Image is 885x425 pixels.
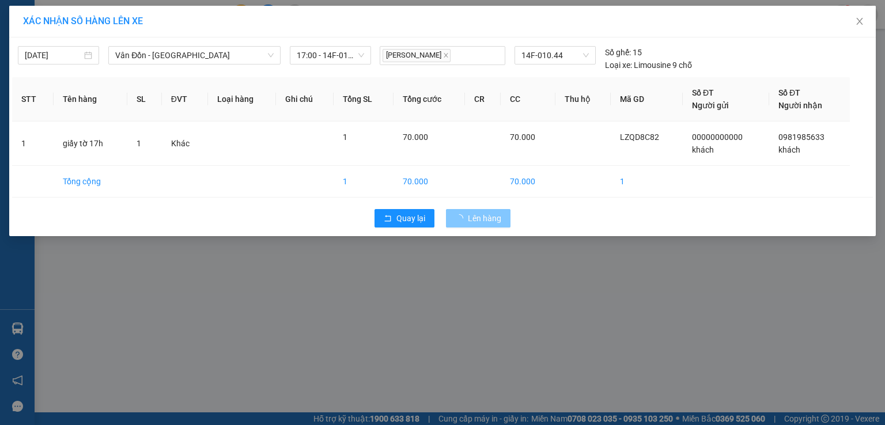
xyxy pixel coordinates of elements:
span: 1 [137,139,141,148]
span: 0981985633 [778,132,825,142]
span: khách [778,145,800,154]
span: Lên hàng [468,212,501,225]
span: Số ĐT [778,88,800,97]
span: Quay lại [396,212,425,225]
span: Loại xe: [605,59,632,71]
th: CR [465,77,501,122]
input: 14/10/2025 [25,49,82,62]
th: STT [12,77,54,122]
span: close [855,17,864,26]
td: 70.000 [394,166,465,198]
th: ĐVT [162,77,208,122]
td: Khác [162,122,208,166]
th: Loại hàng [208,77,277,122]
span: Số ghế: [605,46,631,59]
span: 1 [343,132,347,142]
button: Lên hàng [446,209,510,227]
span: Vân Đồn - Hà Nội [115,47,274,64]
td: 70.000 [501,166,555,198]
th: CC [501,77,555,122]
th: Mã GD [611,77,683,122]
span: down [267,52,274,59]
span: Số ĐT [692,88,714,97]
span: 00000000000 [692,132,743,142]
span: close [443,52,449,58]
button: rollbackQuay lại [375,209,434,227]
span: Người nhận [778,101,822,110]
td: 1 [611,166,683,198]
span: 70.000 [403,132,428,142]
th: SL [127,77,162,122]
span: 17:00 - 14F-010.44 [297,47,364,64]
span: loading [455,214,468,222]
td: giấy tờ 17h [54,122,127,166]
th: Ghi chú [276,77,334,122]
div: 15 [605,46,642,59]
span: 70.000 [510,132,535,142]
td: 1 [334,166,394,198]
div: Limousine 9 chỗ [605,59,692,71]
span: rollback [384,214,392,223]
td: 1 [12,122,54,166]
span: Người gửi [692,101,729,110]
span: XÁC NHẬN SỐ HÀNG LÊN XE [23,16,143,26]
th: Tổng cước [394,77,465,122]
span: [PERSON_NAME] [383,49,451,62]
span: 14F-010.44 [521,47,588,64]
button: Close [844,6,876,38]
th: Tổng SL [334,77,394,122]
td: Tổng cộng [54,166,127,198]
span: khách [692,145,714,154]
th: Thu hộ [555,77,611,122]
span: LZQD8C82 [620,132,659,142]
th: Tên hàng [54,77,127,122]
